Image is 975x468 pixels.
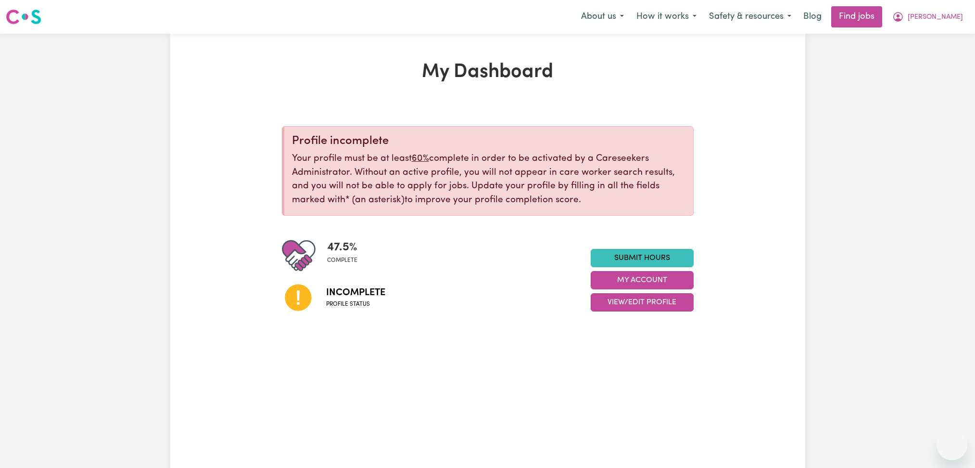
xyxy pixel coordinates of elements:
[831,6,882,27] a: Find jobs
[886,7,969,27] button: My Account
[345,195,405,205] span: an asterisk
[292,152,685,208] p: Your profile must be at least complete in order to be activated by a Careseekers Administrator. W...
[412,154,429,163] u: 60%
[6,6,41,28] a: Careseekers logo
[282,61,694,84] h1: My Dashboard
[908,12,963,23] span: [PERSON_NAME]
[6,8,41,26] img: Careseekers logo
[630,7,703,27] button: How it works
[937,429,967,460] iframe: Button to launch messaging window
[327,256,357,265] span: complete
[292,134,685,148] div: Profile incomplete
[798,6,827,27] a: Blog
[575,7,630,27] button: About us
[327,239,365,273] div: Profile completeness: 47.5%
[591,293,694,312] button: View/Edit Profile
[703,7,798,27] button: Safety & resources
[327,239,357,256] span: 47.5 %
[326,300,385,309] span: Profile status
[326,286,385,300] span: Incomplete
[591,249,694,267] a: Submit Hours
[591,271,694,289] button: My Account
